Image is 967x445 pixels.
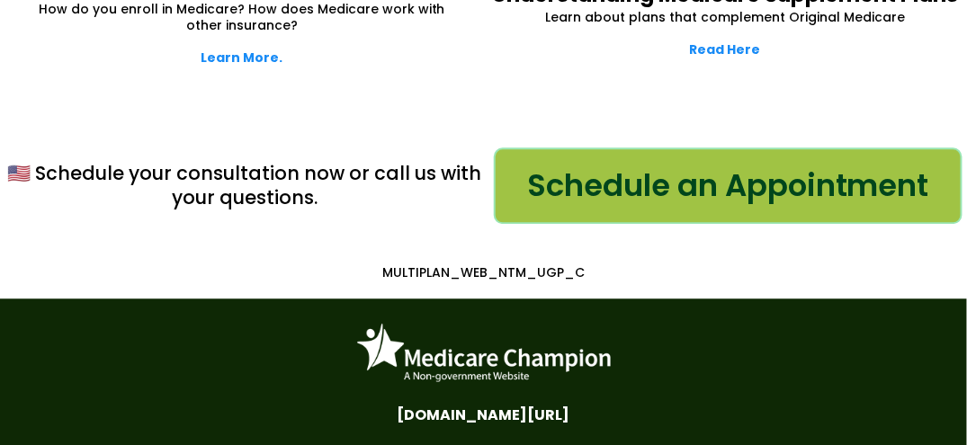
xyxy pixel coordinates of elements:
p: MULTIPLAN_WEB_NTM_UGP_C [9,264,958,280]
p: 🇺🇸 Schedule your consultation now or call us with your questions. [4,161,485,210]
span: [DOMAIN_NAME][URL] [398,404,570,426]
p: How do you enroll in Medicare? How does Medicare work with other insurance? [22,1,461,33]
span: Schedule an Appointment [527,163,929,209]
a: Facebook.com/medicarechampion [393,404,575,426]
a: Schedule an Appointment [494,147,963,224]
a: Learn More. [201,49,282,67]
a: Read Here [690,40,761,58]
p: Learn about plans that complement Original Medicare [506,9,945,25]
